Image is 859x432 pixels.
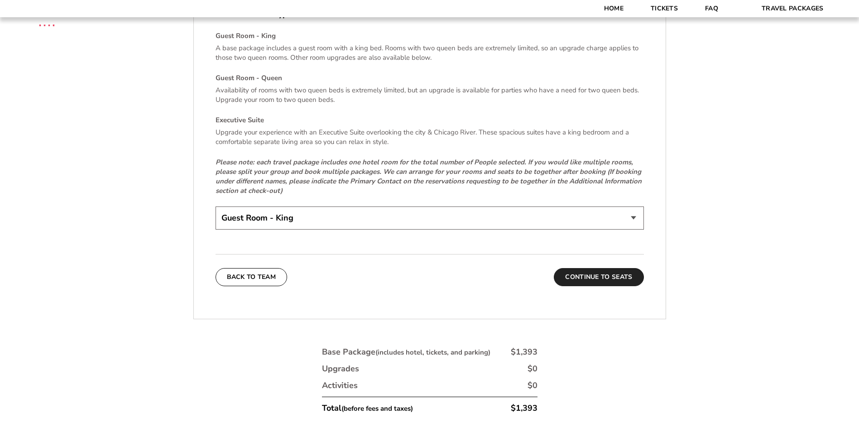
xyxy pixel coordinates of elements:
[216,73,644,83] h4: Guest Room - Queen
[322,363,359,374] div: Upgrades
[27,5,67,44] img: CBS Sports Thanksgiving Classic
[554,268,643,286] button: Continue To Seats
[216,268,288,286] button: Back To Team
[341,404,413,413] small: (before fees and taxes)
[511,346,537,358] div: $1,393
[322,403,413,414] div: Total
[216,115,644,125] h4: Executive Suite
[322,380,358,391] div: Activities
[216,31,644,41] h4: Guest Room - King
[511,403,537,414] div: $1,393
[322,346,490,358] div: Base Package
[216,158,642,195] em: Please note: each travel package includes one hotel room for the total number of People selected....
[528,380,537,391] div: $0
[216,86,644,105] p: Availability of rooms with two queen beds is extremely limited, but an upgrade is available for p...
[216,43,644,62] p: A base package includes a guest room with a king bed. Rooms with two queen beds are extremely lim...
[528,363,537,374] div: $0
[216,128,644,147] p: Upgrade your experience with an Executive Suite overlooking the city & Chicago River. These spaci...
[375,348,490,357] small: (includes hotel, tickets, and parking)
